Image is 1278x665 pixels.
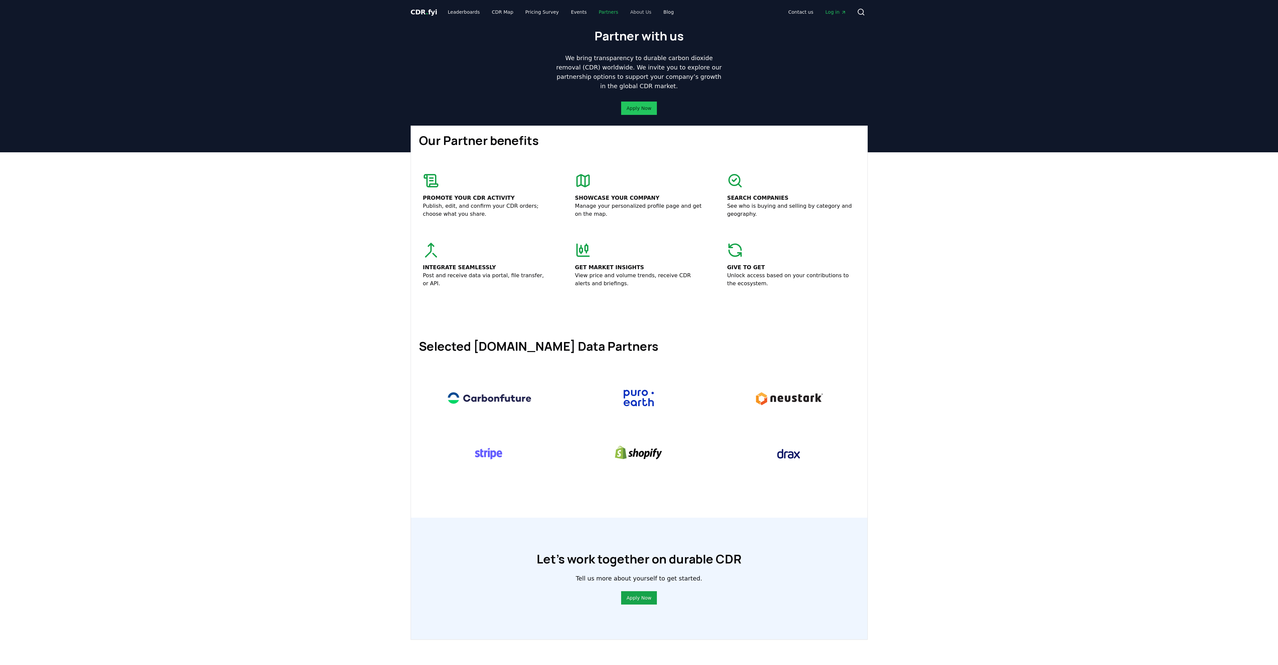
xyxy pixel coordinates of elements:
[419,340,859,353] h1: Selected [DOMAIN_NAME] Data Partners
[626,105,651,112] a: Apply Now
[554,53,725,91] p: We bring transparency to durable carbon dioxide removal (CDR) worldwide. We invite you to explore...
[626,595,651,601] a: Apply Now
[727,202,855,218] p: See who is buying and selling by category and geography.
[575,194,703,202] p: Showcase your company
[520,6,564,18] a: Pricing Survey
[575,272,703,288] p: View price and volume trends, receive CDR alerts and briefings.
[423,264,551,272] p: Integrate seamlessly
[727,272,855,288] p: Unlock access based on your contributions to the ecosystem.
[741,435,836,472] img: Drax logo
[621,102,657,115] button: Apply Now
[576,574,702,583] p: Tell us more about yourself to get started.
[594,29,684,43] h1: Partner with us
[825,9,846,15] span: Log in
[426,8,428,16] span: .
[783,6,851,18] nav: Main
[442,380,537,417] img: Carbonfuture logo
[423,272,551,288] p: Post and receive data via portal, file transfer, or API.
[442,6,485,18] a: Leaderboards
[727,264,855,272] p: Give to get
[658,6,679,18] a: Blog
[783,6,819,18] a: Contact us
[419,134,859,147] h1: Our Partner benefits
[621,591,657,605] button: Apply Now
[537,552,741,566] h1: Let’s work together on durable CDR
[411,7,437,17] a: CDR.fyi
[411,8,437,16] span: CDR fyi
[423,194,551,202] p: Promote your CDR activity
[593,6,623,18] a: Partners
[727,194,855,202] p: Search companies
[575,264,703,272] p: Get market insights
[423,202,551,218] p: Publish, edit, and confirm your CDR orders; choose what you share.
[625,6,657,18] a: About Us
[486,6,519,18] a: CDR Map
[442,6,679,18] nav: Main
[442,435,537,472] img: Stripe logo
[575,202,703,218] p: Manage your personalized profile page and get on the map.
[820,6,851,18] a: Log in
[566,6,592,18] a: Events
[741,380,836,417] img: Neustark logo
[591,435,687,472] img: Shopify logo
[591,380,687,417] img: Puro.earth logo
